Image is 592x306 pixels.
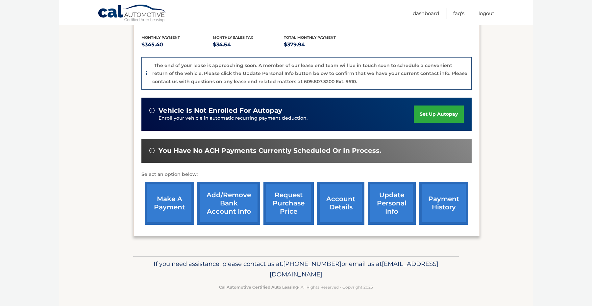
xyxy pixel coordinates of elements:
a: FAQ's [453,8,464,19]
span: Monthly sales Tax [213,35,253,40]
a: Cal Automotive [98,4,167,23]
img: alert-white.svg [149,108,155,113]
span: Monthly Payment [141,35,180,40]
a: payment history [419,182,468,225]
p: Select an option below: [141,171,472,178]
strong: Cal Automotive Certified Auto Leasing [219,285,298,290]
a: account details [317,182,364,225]
span: Total Monthly Payment [284,35,336,40]
p: The end of your lease is approaching soon. A member of our lease end team will be in touch soon t... [152,62,467,84]
a: Add/Remove bank account info [197,182,260,225]
a: set up autopay [414,106,464,123]
p: $34.54 [213,40,284,49]
span: vehicle is not enrolled for autopay [159,106,282,115]
a: update personal info [368,182,416,225]
p: If you need assistance, please contact us at: or email us at [137,259,455,280]
img: alert-white.svg [149,148,155,153]
p: $345.40 [141,40,213,49]
a: Logout [479,8,494,19]
a: Dashboard [413,8,439,19]
span: [PHONE_NUMBER] [283,260,341,268]
span: You have no ACH payments currently scheduled or in process. [159,147,381,155]
p: $379.94 [284,40,355,49]
a: request purchase price [263,182,314,225]
a: make a payment [145,182,194,225]
p: - All Rights Reserved - Copyright 2025 [137,284,455,291]
p: Enroll your vehicle in automatic recurring payment deduction. [159,115,414,122]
